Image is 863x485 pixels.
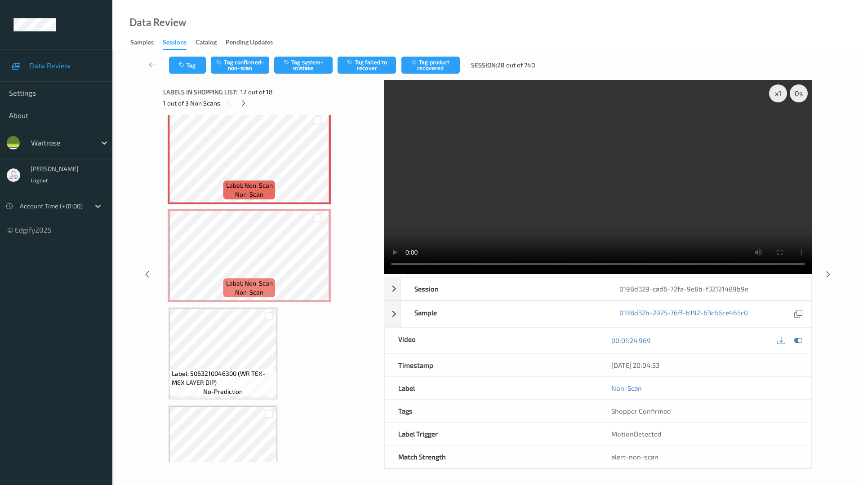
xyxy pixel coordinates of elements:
a: 0198d32b-2925-76ff-b192-63c66ce465c0 [619,308,748,320]
div: Label [385,377,598,399]
div: Data Review [129,18,186,27]
div: Match Strength [385,445,598,468]
a: 00:01:24.969 [611,336,651,345]
div: MotionDetected [598,423,811,445]
div: Session [401,278,606,300]
div: 0 s [790,84,808,102]
div: x 1 [769,84,787,102]
span: Session: [471,61,497,70]
button: Tag product recovered [401,57,460,74]
span: no-prediction [203,387,243,396]
div: Timestamp [385,354,598,376]
a: Non-Scan [611,384,642,392]
button: Tag confirmed-non-scan [211,57,269,74]
div: Pending Updates [226,38,273,49]
a: Catalog [196,36,226,49]
div: alert-non-scan [611,452,798,461]
div: Samples [130,38,154,49]
span: Labels in shopping list: [163,88,237,97]
a: Pending Updates [226,36,282,49]
div: Tags [385,400,598,422]
div: Catalog [196,38,217,49]
span: Label: 5063210046300 (WR TEX-MEX LAYER DIP) [172,369,274,387]
div: Label Trigger [385,423,598,445]
button: Tag system-mistake [274,57,333,74]
span: non-scan [235,190,263,199]
div: Video [385,328,598,353]
span: Label: Non-Scan [226,181,273,190]
a: Samples [130,36,163,49]
button: Tag [169,57,206,74]
div: [DATE] 20:04:33 [611,361,798,370]
div: Session0198d329-cad6-72fa-9e8b-f32121489b9e [384,277,812,300]
span: Shopper Confirmed [611,407,671,415]
div: Sample0198d32b-2925-76ff-b192-63c66ce465c0 [384,301,812,327]
span: 12 out of 18 [240,88,273,97]
div: Sessions [163,38,187,50]
button: Tag failed to recover [338,57,396,74]
span: 28 out of 740 [497,61,535,70]
span: non-scan [235,288,263,297]
div: 0198d329-cad6-72fa-9e8b-f32121489b9e [606,278,811,300]
span: Label: Non-Scan [226,279,273,288]
div: Sample [401,301,606,327]
div: 1 out of 3 Non Scans [163,97,378,109]
a: Sessions [163,36,196,50]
